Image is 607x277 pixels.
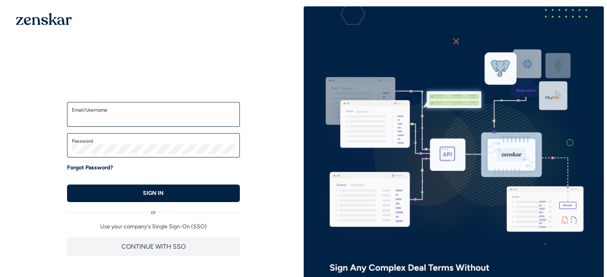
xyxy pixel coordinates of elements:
[67,223,240,231] p: Use your company's Single Sign-On (SSO)
[67,185,240,202] button: SIGN IN
[67,164,113,172] a: Forgot Password?
[72,138,235,144] label: Password
[67,202,240,216] div: or
[16,13,72,25] img: 1OGAJ2xQqyY4LXKgY66KYq0eOWRCkrZdAb3gUhuVAqdWPZE9SRJmCz+oDMSn4zDLXe31Ii730ItAGKgCKgCCgCikA4Av8PJUP...
[72,107,235,113] label: Email/Username
[143,189,164,197] p: SIGN IN
[67,237,240,256] button: CONTINUE WITH SSO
